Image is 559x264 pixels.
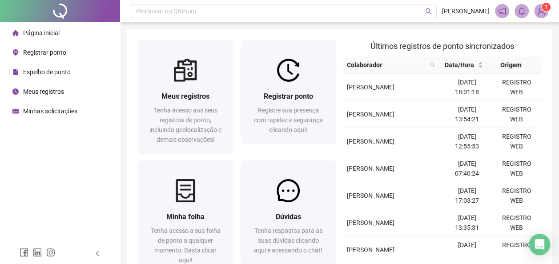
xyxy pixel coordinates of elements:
span: Meus registros [161,92,209,100]
a: Meus registrosTenha acesso aos seus registros de ponto, incluindo geolocalização e demais observa... [138,40,233,153]
span: [PERSON_NAME] [347,165,394,172]
span: Minhas solicitações [23,108,77,115]
span: facebook [20,248,28,257]
td: [DATE] 13:35:31 [442,209,491,236]
td: [DATE] 17:03:27 [442,182,491,209]
span: Últimos registros de ponto sincronizados [370,41,514,51]
span: bell [518,7,526,15]
th: Origem [487,56,535,74]
sup: Atualize o seu contato no menu Meus Dados [542,3,551,12]
td: [DATE] 12:55:53 [442,128,491,155]
td: REGISTRO WEB [492,236,541,264]
th: Data/Hora [439,56,487,74]
td: REGISTRO WEB [492,74,541,101]
span: Registrar ponto [23,49,66,56]
span: search [425,8,432,15]
span: Minha folha [166,212,205,221]
span: Registrar ponto [264,92,313,100]
span: Tenha respostas para as suas dúvidas clicando aqui e acessando o chat! [254,227,322,254]
div: Open Intercom Messenger [529,234,550,255]
span: schedule [12,108,19,114]
td: [DATE] 18:01:18 [442,74,491,101]
a: DúvidasTenha respostas para as suas dúvidas clicando aqui e acessando o chat! [241,160,336,264]
span: [PERSON_NAME] [347,138,394,145]
span: Dúvidas [276,212,301,221]
span: home [12,30,19,36]
td: [DATE] 13:54:21 [442,101,491,128]
td: REGISTRO WEB [492,155,541,182]
span: [PERSON_NAME] [347,246,394,253]
td: REGISTRO WEB [492,128,541,155]
td: REGISTRO WEB [492,101,541,128]
span: [PERSON_NAME] [347,84,394,91]
span: [PERSON_NAME] [347,111,394,118]
span: instagram [46,248,55,257]
span: Tenha acesso a sua folha de ponto a qualquer momento. Basta clicar aqui! [151,227,221,264]
span: [PERSON_NAME] [347,219,394,226]
span: Página inicial [23,29,60,36]
span: Meus registros [23,88,64,95]
span: left [94,250,101,256]
td: [DATE] 07:40:24 [442,155,491,182]
td: [DATE] 12:36:03 [442,236,491,264]
span: Data/Hora [442,60,476,70]
span: [PERSON_NAME] [442,6,490,16]
span: file [12,69,19,75]
span: Tenha acesso aos seus registros de ponto, incluindo geolocalização e demais observações! [149,107,221,143]
span: 1 [545,4,548,10]
td: REGISTRO WEB [492,182,541,209]
span: Registre sua presença com rapidez e segurança clicando aqui! [254,107,323,133]
td: REGISTRO WEB [492,209,541,236]
span: [PERSON_NAME] [347,192,394,199]
span: environment [12,49,19,56]
span: search [428,58,437,72]
span: clock-circle [12,88,19,95]
span: Colaborador [347,60,426,70]
span: notification [498,7,506,15]
span: Espelho de ponto [23,68,71,76]
a: Registrar pontoRegistre sua presença com rapidez e segurança clicando aqui! [241,40,336,144]
img: 93202 [535,4,548,18]
span: search [430,62,435,68]
span: linkedin [33,248,42,257]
